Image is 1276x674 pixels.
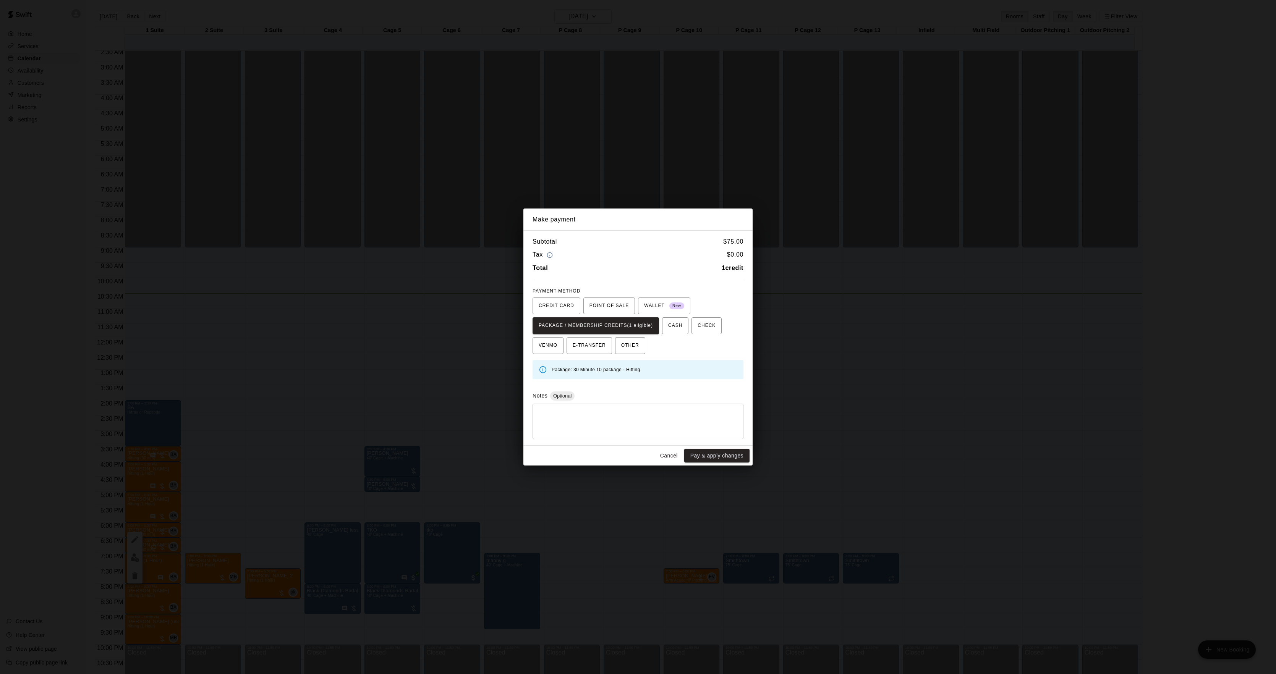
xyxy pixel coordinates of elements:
[722,265,743,271] b: 1 credit
[638,297,690,314] button: WALLET New
[533,317,659,334] button: PACKAGE / MEMBERSHIP CREDITS(1 eligible)
[533,337,564,354] button: VENMO
[662,317,688,334] button: CASH
[727,250,743,260] h6: $ 0.00
[621,339,639,352] span: OTHER
[533,250,555,260] h6: Tax
[615,337,645,354] button: OTHER
[669,301,684,311] span: New
[552,367,640,372] span: Package: 30 Minute 10 package - Hitting
[567,337,612,354] button: E-TRANSFER
[539,339,557,352] span: VENMO
[691,317,722,334] button: CHECK
[589,300,629,312] span: POINT OF SALE
[533,393,547,399] label: Notes
[533,297,580,314] button: CREDIT CARD
[644,300,684,312] span: WALLET
[523,209,753,231] h2: Make payment
[698,320,716,332] span: CHECK
[550,393,575,399] span: Optional
[539,320,653,332] span: PACKAGE / MEMBERSHIP CREDITS (1 eligible)
[668,320,682,332] span: CASH
[573,339,606,352] span: E-TRANSFER
[533,237,557,247] h6: Subtotal
[539,300,574,312] span: CREDIT CARD
[657,449,681,463] button: Cancel
[533,288,580,294] span: PAYMENT METHOD
[684,449,750,463] button: Pay & apply changes
[583,297,635,314] button: POINT OF SALE
[533,265,548,271] b: Total
[723,237,743,247] h6: $ 75.00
